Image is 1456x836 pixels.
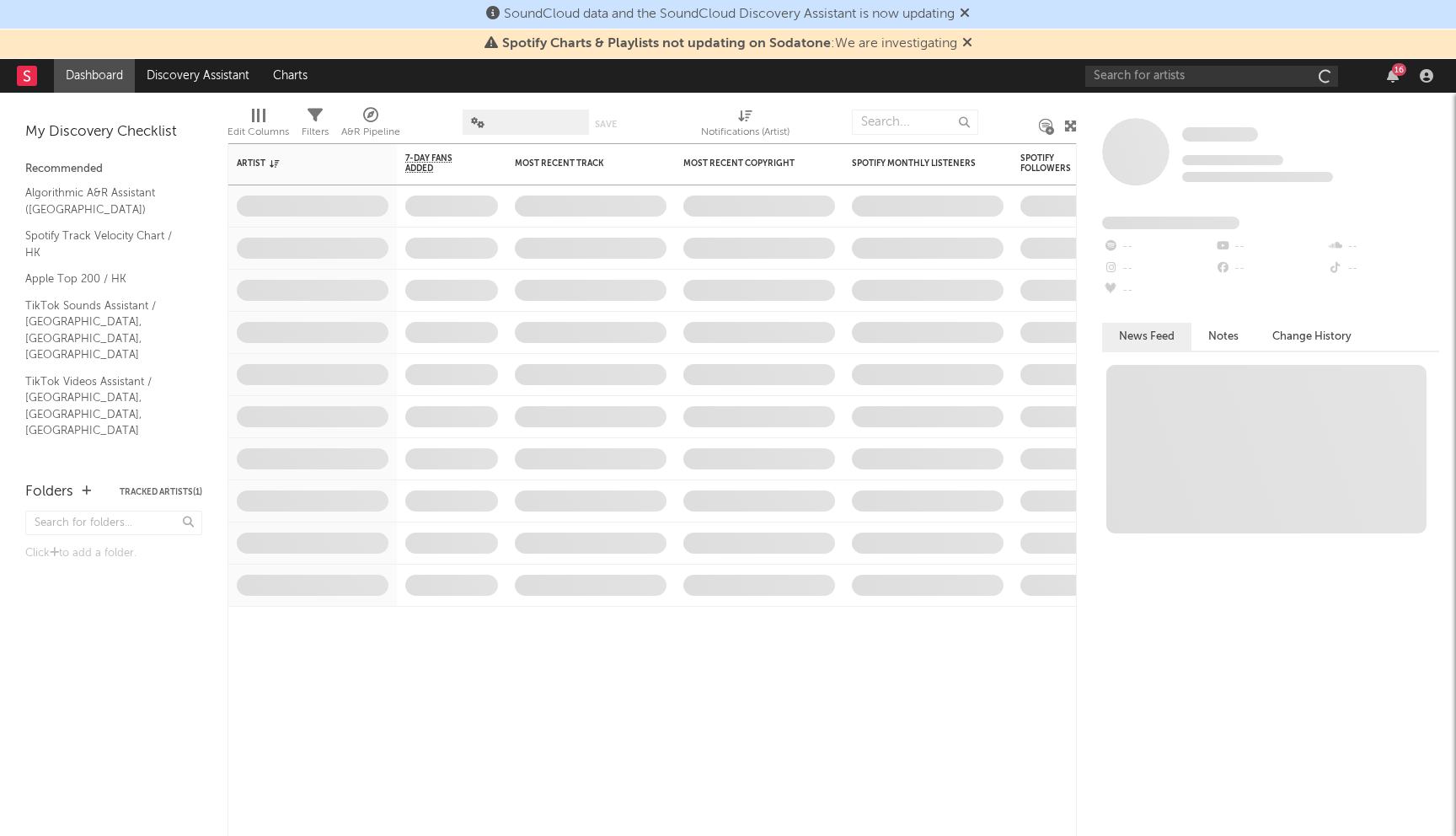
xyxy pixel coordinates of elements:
[341,101,400,150] div: A&R Pipeline
[1327,236,1439,258] div: --
[1102,217,1239,229] span: Fans Added by Platform
[405,153,473,174] span: 7-Day Fans Added
[852,158,978,169] div: Spotify Monthly Listeners
[302,122,329,142] div: Filters
[1214,258,1326,280] div: --
[1102,280,1214,302] div: --
[1182,127,1258,142] span: Some Artist
[960,8,970,21] span: Dismiss
[502,37,957,51] span: : We are investigating
[25,544,202,564] div: Click to add a folder.
[1214,236,1326,258] div: --
[1191,323,1255,351] button: Notes
[502,37,831,51] span: Spotify Charts & Playlists not updating on Sodatone
[120,488,202,496] button: Tracked Artists(1)
[1102,323,1191,351] button: News Feed
[25,227,185,261] a: Spotify Track Velocity Chart / HK
[1102,236,1214,258] div: --
[25,184,185,218] a: Algorithmic A&R Assistant ([GEOGRAPHIC_DATA])
[1102,258,1214,280] div: --
[25,159,202,180] div: Recommended
[25,122,202,142] div: My Discovery Checklist
[504,8,955,21] span: SoundCloud data and the SoundCloud Discovery Assistant is now updating
[25,270,185,288] a: Apple Top 200 / HK
[135,59,261,93] a: Discovery Assistant
[1020,153,1079,174] div: Spotify Followers
[683,158,810,169] div: Most Recent Copyright
[1182,155,1283,165] span: Tracking Since: [DATE]
[302,101,329,150] div: Filters
[1387,69,1399,83] button: 16
[962,37,972,51] span: Dismiss
[237,158,363,169] div: Artist
[852,110,978,135] input: Search...
[25,448,375,483] a: [PERSON_NAME] Assistant / [GEOGRAPHIC_DATA]/[GEOGRAPHIC_DATA]/[GEOGRAPHIC_DATA]
[25,372,185,440] a: TikTok Videos Assistant / [GEOGRAPHIC_DATA], [GEOGRAPHIC_DATA], [GEOGRAPHIC_DATA]
[595,120,617,129] button: Save
[25,482,73,502] div: Folders
[227,101,289,150] div: Edit Columns
[1327,258,1439,280] div: --
[25,297,185,364] a: TikTok Sounds Assistant / [GEOGRAPHIC_DATA], [GEOGRAPHIC_DATA], [GEOGRAPHIC_DATA]
[261,59,319,93] a: Charts
[701,122,790,142] div: Notifications (Artist)
[1392,63,1406,76] div: 16
[1182,126,1258,143] a: Some Artist
[701,101,790,150] div: Notifications (Artist)
[1255,323,1368,351] button: Change History
[25,511,202,535] input: Search for folders...
[515,158,641,169] div: Most Recent Track
[341,122,400,142] div: A&R Pipeline
[1182,172,1333,182] span: 0 fans last week
[227,122,289,142] div: Edit Columns
[54,59,135,93] a: Dashboard
[1085,66,1338,87] input: Search for artists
